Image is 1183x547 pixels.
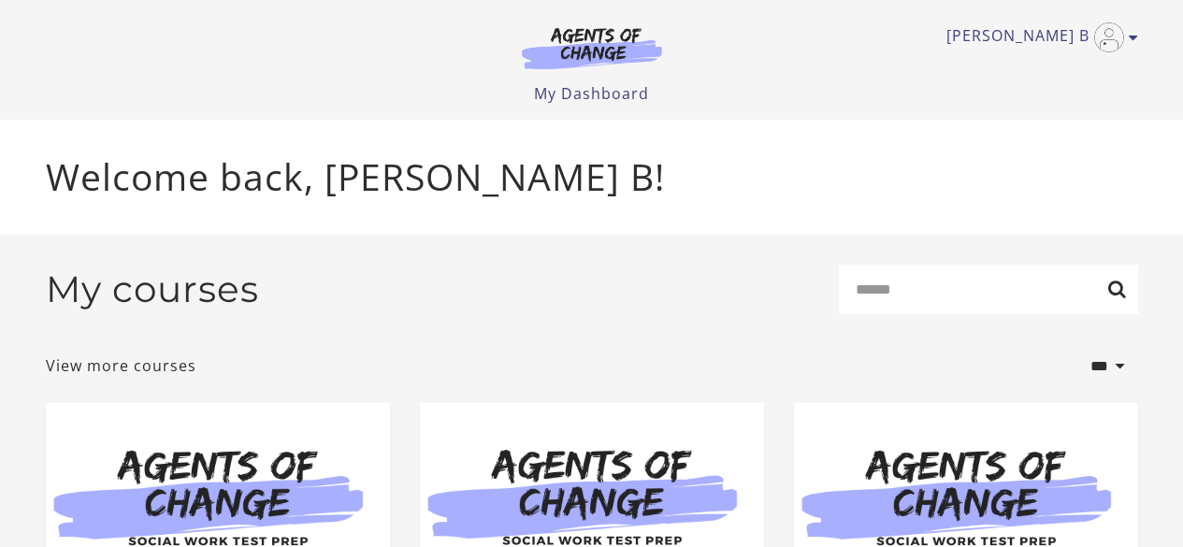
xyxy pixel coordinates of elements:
[502,26,682,69] img: Agents of Change Logo
[46,354,196,377] a: View more courses
[946,22,1129,52] a: Toggle menu
[46,267,259,311] h2: My courses
[534,83,649,104] a: My Dashboard
[46,150,1138,205] p: Welcome back, [PERSON_NAME] B!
